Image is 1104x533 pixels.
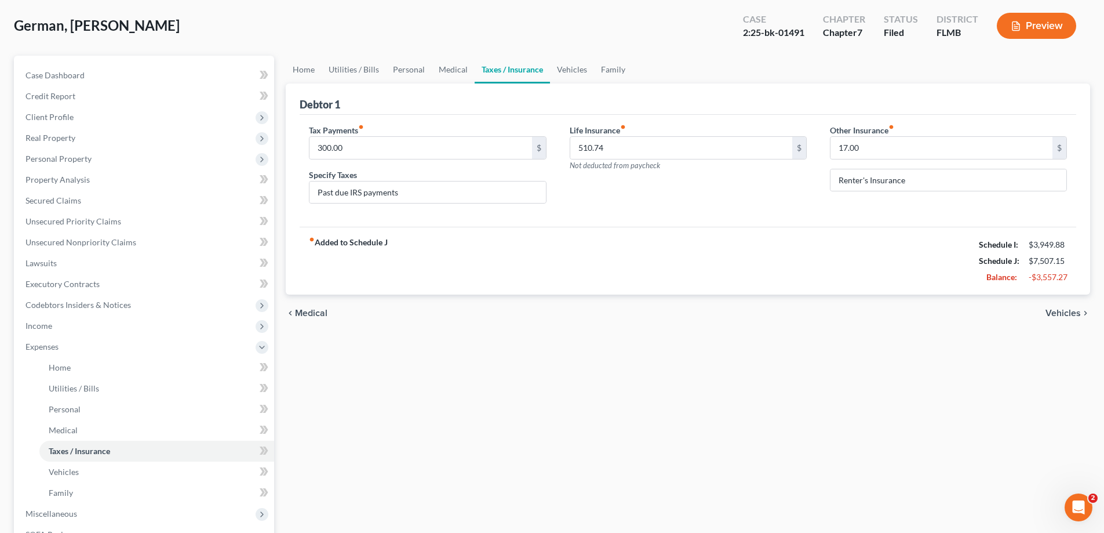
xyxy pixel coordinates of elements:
div: Filed [884,26,918,39]
span: 7 [857,27,862,38]
span: Client Profile [25,112,74,122]
a: Utilities / Bills [39,378,274,399]
a: Unsecured Priority Claims [16,211,274,232]
a: Home [39,357,274,378]
iframe: Intercom live chat [1065,494,1092,521]
a: Family [594,56,632,84]
i: fiber_manual_record [358,124,364,130]
span: Family [49,488,73,498]
div: FLMB [937,26,978,39]
input: -- [570,137,792,159]
span: Real Property [25,133,75,143]
div: $ [532,137,546,159]
i: chevron_right [1081,309,1090,318]
span: Unsecured Priority Claims [25,216,121,226]
span: Executory Contracts [25,279,100,289]
a: Medical [39,420,274,441]
span: Medical [295,309,327,318]
label: Tax Payments [309,124,364,136]
input: -- [830,137,1052,159]
i: fiber_manual_record [620,124,626,130]
strong: Schedule J: [979,256,1019,266]
a: Property Analysis [16,169,274,190]
a: Credit Report [16,86,274,107]
a: Home [286,56,322,84]
label: Other Insurance [830,124,894,136]
span: 2 [1088,494,1098,503]
div: $ [1052,137,1066,159]
i: fiber_manual_record [309,237,315,242]
a: Case Dashboard [16,65,274,86]
a: Personal [386,56,432,84]
span: Vehicles [49,467,79,477]
span: Home [49,362,71,372]
div: $7,507.15 [1029,255,1067,267]
span: Taxes / Insurance [49,446,110,456]
strong: Added to Schedule J [309,237,388,285]
a: Vehicles [39,462,274,483]
span: Utilities / Bills [49,383,99,393]
div: Case [743,13,804,26]
strong: Schedule I: [979,240,1018,249]
a: Taxes / Insurance [39,441,274,462]
a: Utilities / Bills [322,56,386,84]
div: $ [792,137,806,159]
a: Taxes / Insurance [475,56,550,84]
input: Specify... [309,182,545,204]
strong: Balance: [986,272,1017,282]
label: Life Insurance [570,124,626,136]
button: chevron_left Medical [286,309,327,318]
input: -- [309,137,531,159]
span: Not deducted from paycheck [570,161,660,170]
a: Unsecured Nonpriority Claims [16,232,274,253]
span: Vehicles [1045,309,1081,318]
div: $3,949.88 [1029,239,1067,251]
div: Status [884,13,918,26]
span: Income [25,321,52,331]
span: Medical [49,425,78,435]
span: Unsecured Nonpriority Claims [25,237,136,247]
span: German, [PERSON_NAME] [14,17,180,34]
a: Vehicles [550,56,594,84]
span: Personal Property [25,154,92,164]
div: District [937,13,978,26]
label: Specify Taxes [309,169,357,181]
span: Lawsuits [25,258,57,268]
a: Medical [432,56,475,84]
span: Secured Claims [25,195,81,205]
div: Debtor 1 [300,97,340,111]
input: Specify... [830,169,1066,191]
button: Vehicles chevron_right [1045,309,1090,318]
div: 2:25-bk-01491 [743,26,804,39]
span: Credit Report [25,91,75,101]
span: Expenses [25,342,59,351]
a: Lawsuits [16,253,274,274]
span: Property Analysis [25,175,90,184]
i: fiber_manual_record [888,124,894,130]
span: Case Dashboard [25,70,85,80]
div: Chapter [823,13,865,26]
i: chevron_left [286,309,295,318]
div: Chapter [823,26,865,39]
a: Personal [39,399,274,420]
a: Secured Claims [16,190,274,211]
span: Personal [49,404,81,414]
a: Executory Contracts [16,274,274,295]
span: Codebtors Insiders & Notices [25,300,131,310]
span: Miscellaneous [25,509,77,519]
button: Preview [997,13,1076,39]
a: Family [39,483,274,503]
div: -$3,557.27 [1029,271,1067,283]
